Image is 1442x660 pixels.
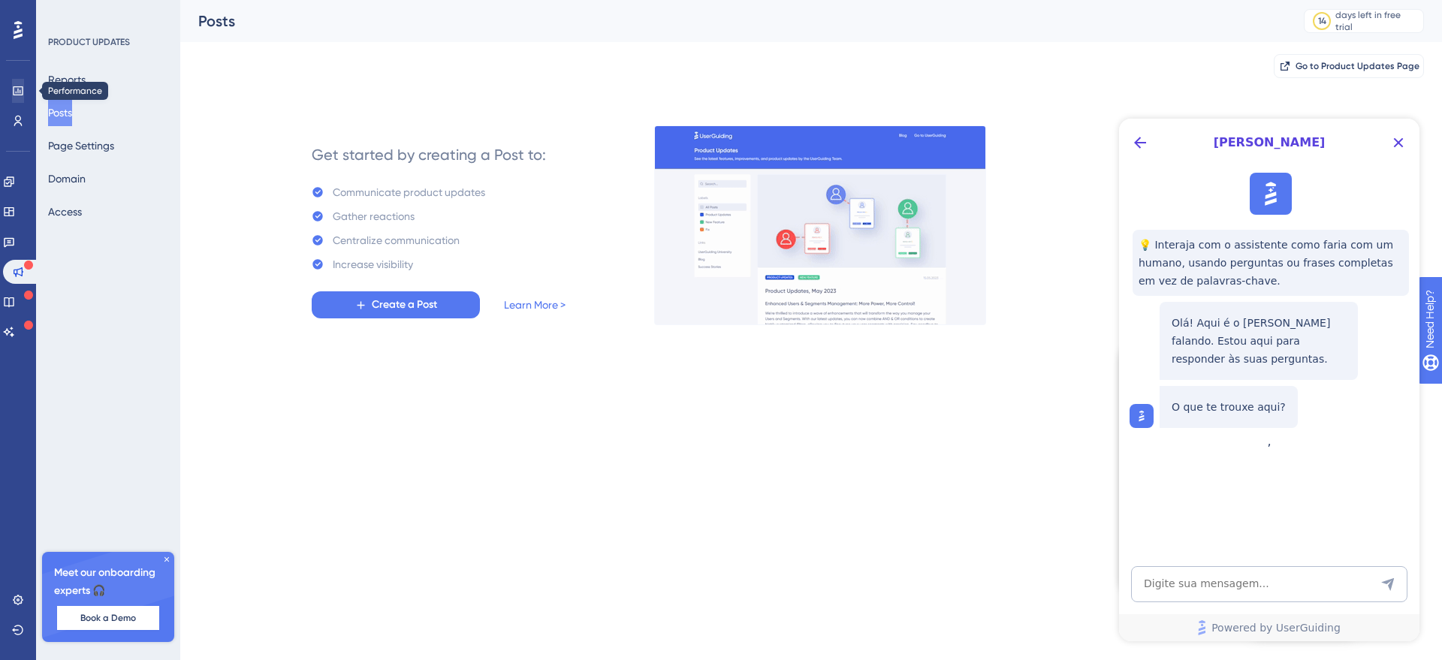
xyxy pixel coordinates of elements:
[333,183,485,201] div: Communicate product updates
[312,144,546,165] div: Get started by creating a Post to:
[1335,9,1419,33] div: days left in free trial
[57,606,159,630] button: Book a Demo
[1119,119,1419,641] iframe: UserGuiding AI Assistant
[80,612,136,624] span: Book a Demo
[54,564,162,600] span: Meet our onboarding experts 🎧
[333,231,460,249] div: Centralize communication
[333,207,415,225] div: Gather reactions
[372,296,437,314] span: Create a Post
[1274,54,1424,78] button: Go to Product Updates Page
[333,255,413,273] div: Increase visibility
[198,11,1266,32] div: Posts
[35,4,94,22] span: Need Help?
[1296,60,1419,72] span: Go to Product Updates Page
[504,296,566,314] a: Learn More >
[654,125,986,325] img: 253145e29d1258e126a18a92d52e03bb.gif
[312,291,480,318] button: Create a Post
[1318,15,1326,27] div: 14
